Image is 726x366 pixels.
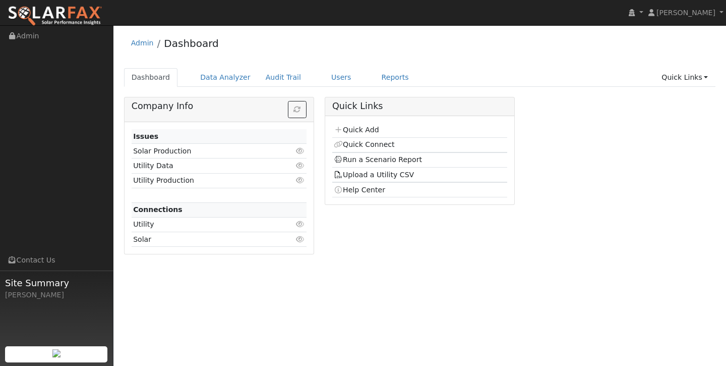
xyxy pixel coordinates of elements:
strong: Issues [133,132,158,140]
a: Help Center [334,186,385,194]
td: Utility Production [132,173,278,188]
td: Utility [132,217,278,232]
i: Click to view [296,162,305,169]
a: Quick Links [654,68,715,87]
a: Run a Scenario Report [334,155,422,164]
i: Click to view [296,221,305,228]
img: SolarFax [8,6,102,27]
i: Click to view [296,147,305,154]
a: Upload a Utility CSV [334,171,414,179]
a: Users [324,68,359,87]
span: Site Summary [5,276,108,290]
a: Quick Add [334,126,379,134]
i: Click to view [296,177,305,184]
div: [PERSON_NAME] [5,290,108,300]
h5: Company Info [132,101,307,112]
a: Dashboard [124,68,178,87]
a: Data Analyzer [193,68,258,87]
td: Solar Production [132,144,278,159]
a: Audit Trail [258,68,309,87]
td: Utility Data [132,159,278,173]
span: [PERSON_NAME] [656,9,715,17]
img: retrieve [52,349,60,357]
h5: Quick Links [332,101,507,112]
a: Quick Connect [334,140,394,148]
a: Dashboard [164,37,219,49]
strong: Connections [133,205,183,214]
i: Click to view [296,236,305,243]
a: Reports [374,68,416,87]
td: Solar [132,232,278,247]
a: Admin [131,39,154,47]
